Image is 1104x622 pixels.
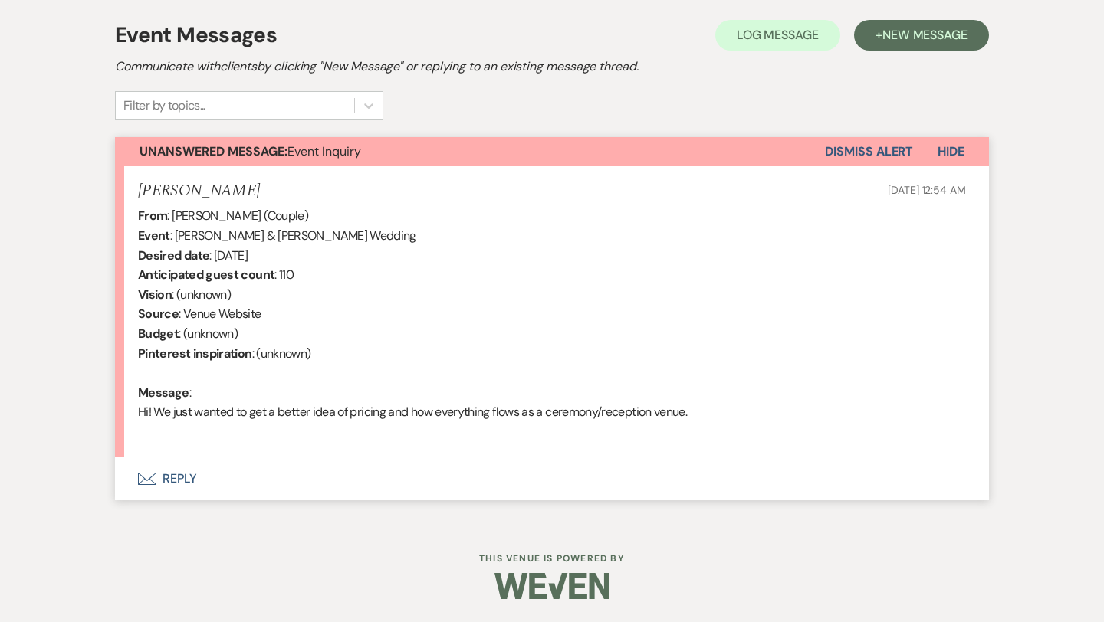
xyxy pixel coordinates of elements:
[123,97,205,115] div: Filter by topics...
[138,206,966,441] div: : [PERSON_NAME] (Couple) : [PERSON_NAME] & [PERSON_NAME] Wedding : [DATE] : 110 : (unknown) : Ven...
[140,143,287,159] strong: Unanswered Message:
[138,182,260,201] h5: [PERSON_NAME]
[913,137,989,166] button: Hide
[138,326,179,342] b: Budget
[115,457,989,500] button: Reply
[138,345,252,362] b: Pinterest inspiration
[115,57,989,76] h2: Communicate with clients by clicking "New Message" or replying to an existing message thread.
[495,559,609,613] img: Weven Logo
[138,208,167,224] b: From
[715,20,840,51] button: Log Message
[138,247,209,264] b: Desired date
[138,228,170,244] b: Event
[115,137,825,166] button: Unanswered Message:Event Inquiry
[938,143,964,159] span: Hide
[825,137,913,166] button: Dismiss Alert
[140,143,361,159] span: Event Inquiry
[138,267,274,283] b: Anticipated guest count
[138,286,172,303] b: Vision
[854,20,989,51] button: +New Message
[882,27,968,43] span: New Message
[737,27,819,43] span: Log Message
[138,306,179,322] b: Source
[115,19,277,51] h1: Event Messages
[138,385,189,401] b: Message
[888,183,966,197] span: [DATE] 12:54 AM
